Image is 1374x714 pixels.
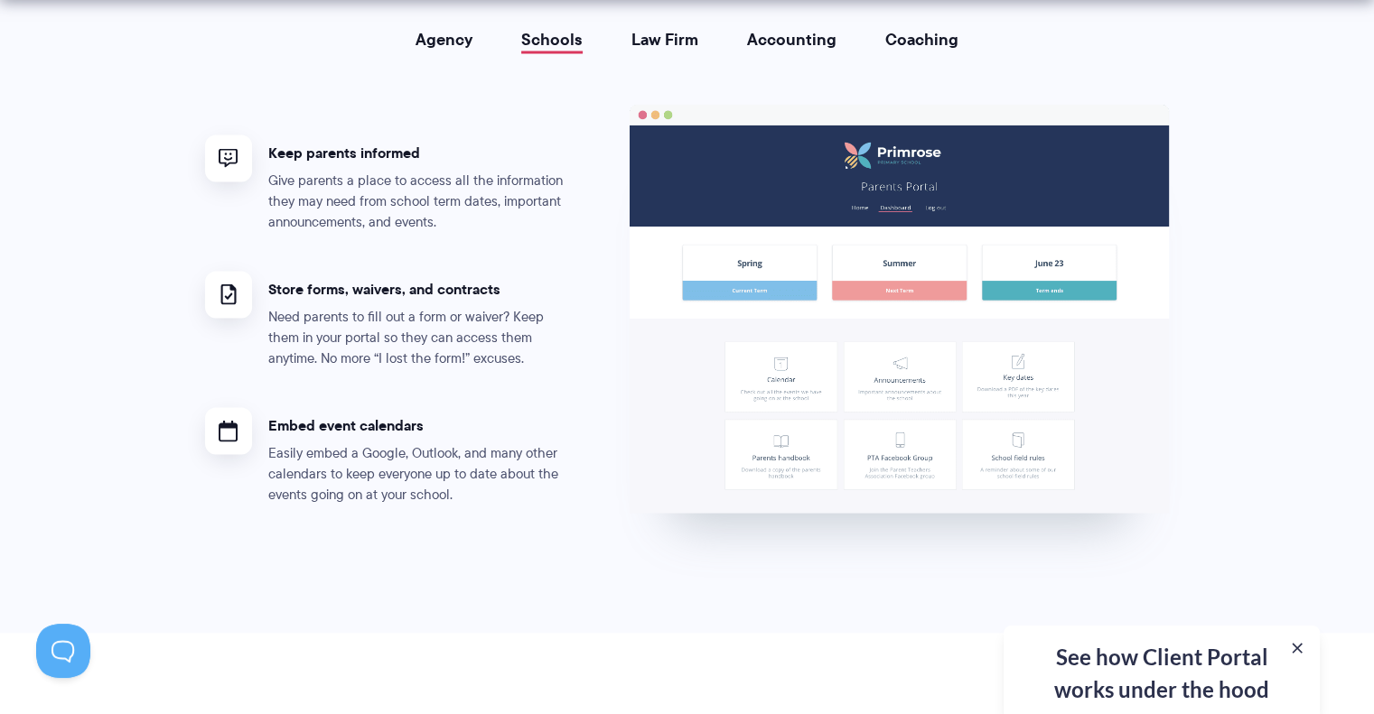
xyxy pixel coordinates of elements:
p: Need parents to fill out a form or waiver? Keep them in your portal so they can access them anyti... [268,306,575,368]
a: Schools [521,30,583,48]
a: Coaching [885,30,958,48]
a: Agency [416,30,472,48]
a: Accounting [747,30,837,48]
h4: Embed event calendars [268,415,575,434]
p: Give parents a place to access all the information they may need from school term dates, importan... [268,170,575,232]
iframe: Toggle Customer Support [36,624,90,678]
a: Law Firm [631,30,698,48]
h4: Keep parents informed [268,143,575,162]
p: Easily embed a Google, Outlook, and many other calendars to keep everyone up to date about the ev... [268,442,575,505]
h4: Store forms, waivers, and contracts [268,279,575,298]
